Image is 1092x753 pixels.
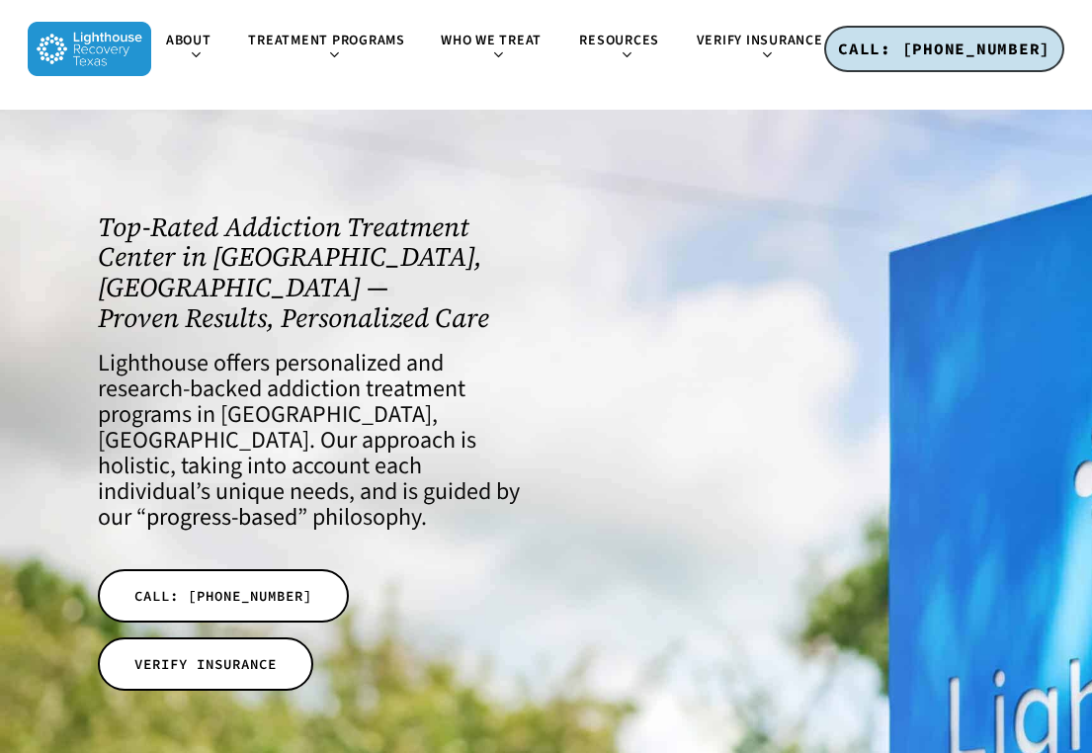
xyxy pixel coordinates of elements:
[134,654,277,674] span: VERIFY INSURANCE
[166,31,211,50] span: About
[427,34,565,64] a: Who We Treat
[824,26,1064,73] a: CALL: [PHONE_NUMBER]
[248,31,405,50] span: Treatment Programs
[98,569,349,623] a: CALL: [PHONE_NUMBER]
[441,31,542,50] span: Who We Treat
[146,500,297,535] a: progress-based
[98,212,527,334] h1: Top-Rated Addiction Treatment Center in [GEOGRAPHIC_DATA], [GEOGRAPHIC_DATA] — Proven Results, Pe...
[565,34,683,64] a: Resources
[683,34,846,64] a: Verify Insurance
[236,34,428,64] a: Treatment Programs
[151,34,236,64] a: About
[28,22,151,76] img: Lighthouse Recovery Texas
[838,39,1050,58] span: CALL: [PHONE_NUMBER]
[579,31,659,50] span: Resources
[98,637,313,691] a: VERIFY INSURANCE
[697,31,823,50] span: Verify Insurance
[134,586,312,606] span: CALL: [PHONE_NUMBER]
[98,351,527,531] h4: Lighthouse offers personalized and research-backed addiction treatment programs in [GEOGRAPHIC_DA...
